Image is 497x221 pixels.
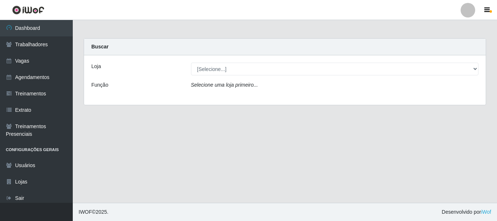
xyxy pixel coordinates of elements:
img: CoreUI Logo [12,5,44,15]
span: © 2025 . [79,208,108,216]
span: Desenvolvido por [442,208,491,216]
label: Loja [91,63,101,70]
a: iWof [481,209,491,215]
label: Função [91,81,108,89]
span: IWOF [79,209,92,215]
strong: Buscar [91,44,108,50]
i: Selecione uma loja primeiro... [191,82,258,88]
